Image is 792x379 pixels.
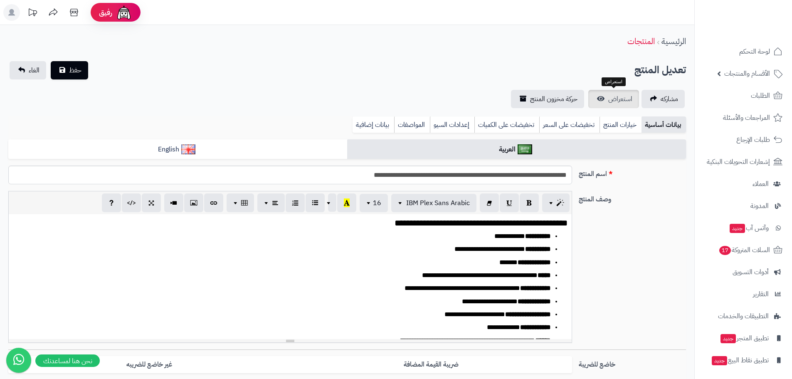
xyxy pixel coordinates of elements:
[700,218,787,238] a: وآتس آبجديد
[360,194,388,212] button: 16
[530,94,577,104] span: حركة مخزون المنتج
[373,198,381,208] span: 16
[700,196,787,216] a: المدونة
[700,328,787,348] a: تطبيق المتجرجديد
[753,288,769,300] span: التقارير
[700,284,787,304] a: التقارير
[733,266,769,278] span: أدوات التسويق
[608,94,632,104] span: استعراض
[751,90,770,102] span: الطلبات
[700,130,787,150] a: طلبات الإرجاع
[723,112,770,124] span: المراجعات والأسئلة
[347,139,686,160] a: العربية
[8,139,347,160] a: English
[729,222,769,234] span: وآتس آب
[700,350,787,370] a: تطبيق نقاط البيعجديد
[539,116,600,133] a: تخفيضات على السعر
[116,4,132,21] img: ai-face.png
[391,194,476,212] button: IBM Plex Sans Arabic
[575,191,689,204] label: وصف المنتج
[724,68,770,79] span: الأقسام والمنتجات
[753,178,769,190] span: العملاء
[99,7,112,17] span: رفيق
[641,90,685,108] a: مشاركه
[634,62,686,79] h2: تعديل المنتج
[69,65,81,75] span: حفظ
[353,116,394,133] a: بيانات إضافية
[600,116,641,133] a: خيارات المنتج
[8,356,290,373] label: غير خاضع للضريبه
[661,35,686,47] a: الرئيسية
[719,246,731,255] span: 17
[511,90,584,108] a: حركة مخزون المنتج
[29,65,39,75] span: الغاء
[700,262,787,282] a: أدوات التسويق
[730,224,745,233] span: جديد
[588,90,639,108] a: استعراض
[718,310,769,322] span: التطبيقات والخدمات
[700,306,787,326] a: التطبيقات والخدمات
[736,134,770,146] span: طلبات الإرجاع
[22,4,43,23] a: تحديثات المنصة
[661,94,678,104] span: مشاركه
[750,200,769,212] span: المدونة
[575,356,689,369] label: خاضع للضريبة
[10,61,46,79] a: الغاء
[711,354,769,366] span: تطبيق نقاط البيع
[575,166,689,179] label: اسم المنتج
[181,144,196,154] img: English
[700,108,787,128] a: المراجعات والأسئلة
[394,116,430,133] a: المواصفات
[707,156,770,168] span: إشعارات التحويلات البنكية
[720,334,736,343] span: جديد
[700,42,787,62] a: لوحة التحكم
[51,61,88,79] button: حفظ
[739,46,770,57] span: لوحة التحكم
[712,356,727,365] span: جديد
[627,35,655,47] a: المنتجات
[430,116,474,133] a: إعدادات السيو
[700,174,787,194] a: العملاء
[602,77,626,87] div: استعراض
[474,116,539,133] a: تخفيضات على الكميات
[700,86,787,106] a: الطلبات
[720,332,769,344] span: تطبيق المتجر
[700,240,787,260] a: السلات المتروكة17
[718,244,770,256] span: السلات المتروكة
[700,152,787,172] a: إشعارات التحويلات البنكية
[518,144,532,154] img: العربية
[406,198,470,208] span: IBM Plex Sans Arabic
[641,116,686,133] a: بيانات أساسية
[290,356,572,373] label: ضريبة القيمة المضافة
